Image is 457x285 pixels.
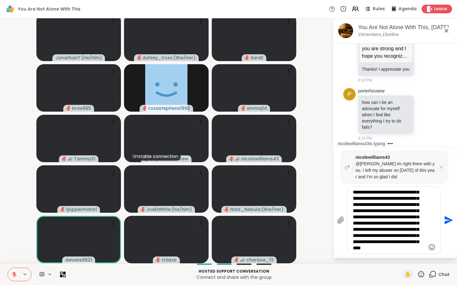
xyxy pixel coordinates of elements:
span: ( He/Him ) [81,55,102,61]
button: Emoji picker [428,243,436,251]
span: Agenda [399,6,417,12]
p: @[PERSON_NAME] im right there with you. I left my abuser on [DATE] of this year and I’m so glad I... [355,161,436,180]
span: devans8821 [65,257,92,263]
span: You Are Not Alone With This [18,6,81,12]
span: JonathanT [56,55,81,61]
span: audio-muted [156,258,160,262]
span: audio-muted [245,56,249,60]
span: tcbkar [162,257,177,263]
span: ljoppermann1 [66,206,97,212]
span: emmaj14 [247,105,267,111]
span: audio-muted [137,56,141,60]
p: Thanks! I appreciate you [362,66,410,72]
span: rosastephens1966 [148,105,190,111]
span: audio-muted [141,207,145,212]
span: JoeDWhite [146,206,171,212]
span: ✋ [405,271,411,278]
p: how can I be an advocate for myself when I feel like everything I try to do fails? [362,99,410,130]
button: Send [441,213,455,227]
div: Unstable connection [130,152,181,161]
span: ( He/him ) [171,206,192,212]
span: audio-muted [62,157,67,161]
span: SaraE [251,55,263,61]
span: Ashley_Voss [143,55,173,61]
span: ( She/Her ) [261,206,284,212]
span: Chat [438,271,450,278]
p: Connect and share with the group [69,274,399,280]
span: 8:23 PM [358,136,372,141]
span: bree985 [72,105,91,111]
p: @nicolewilliams43 you are strong and I hope you recognize that. [362,38,410,60]
span: charisse_13 [246,257,274,263]
span: audio-muted [61,207,65,212]
textarea: Type your message [353,189,425,251]
p: Hosted support conversation [69,269,399,274]
div: You Are Not Alone With This, [DATE] [358,24,453,31]
span: nicolewilliams43 [241,156,279,162]
span: audio-muted [67,106,71,110]
span: ( She/Her ) [173,55,196,61]
span: audio-muted [229,157,234,161]
span: Leave [434,6,447,12]
span: Rules [373,6,385,12]
span: audio-muted [241,106,246,110]
span: nicolewilliams43 [355,154,436,161]
img: rosastephens1966 [145,64,187,112]
span: audio-muted [234,258,239,262]
span: audio-muted [143,106,147,110]
span: Tammy21 [74,156,95,162]
img: ShareWell Logomark [5,4,16,14]
span: p [348,90,351,99]
a: porterhousew [358,88,385,94]
span: 8:18 PM [358,78,372,83]
span: Nats_Nebula [230,206,261,212]
img: You Are Not Alone With This, Oct 09 [338,23,353,38]
p: 15 members, 15 online [358,32,399,38]
span: audio-muted [224,207,229,212]
div: nicolewilliams43 is typing [338,140,385,147]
